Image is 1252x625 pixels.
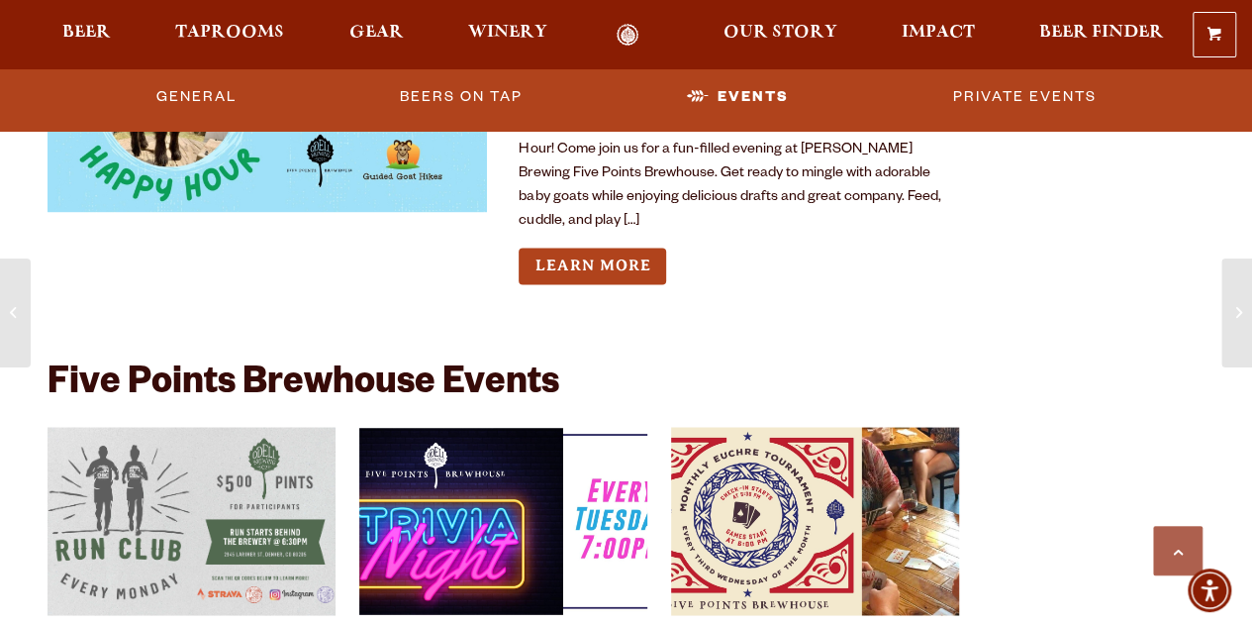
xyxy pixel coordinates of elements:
a: View event details [359,427,647,615]
span: Our Story [723,25,837,41]
span: Winery [468,25,547,41]
a: Beer [49,24,124,47]
a: Events [679,74,797,120]
a: View event details [48,427,336,615]
a: Winery [455,24,560,47]
span: Impact [902,25,975,41]
a: Scroll to top [1153,526,1203,575]
span: Taprooms [175,25,284,41]
span: Beer Finder [1039,25,1164,41]
h2: Five Points Brewhouse Events [48,364,559,407]
a: Gear [337,24,417,47]
a: Private Events [944,74,1104,120]
a: Beers on Tap [392,74,530,120]
a: View event details [671,427,959,615]
a: Beer Finder [1026,24,1177,47]
a: Learn more about Goat Happy Hour [519,248,666,284]
a: Odell Home [591,24,665,47]
a: Impact [889,24,988,47]
a: Our Story [711,24,850,47]
span: Gear [349,25,404,41]
span: Beer [62,25,111,41]
a: Taprooms [162,24,297,47]
a: General [148,74,244,120]
p: Join us for a fun-filled Baby Goat Happy Hour! Sip on some drafts and cuddle some cutie pies. Wel... [519,91,958,234]
div: Accessibility Menu [1188,569,1231,612]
